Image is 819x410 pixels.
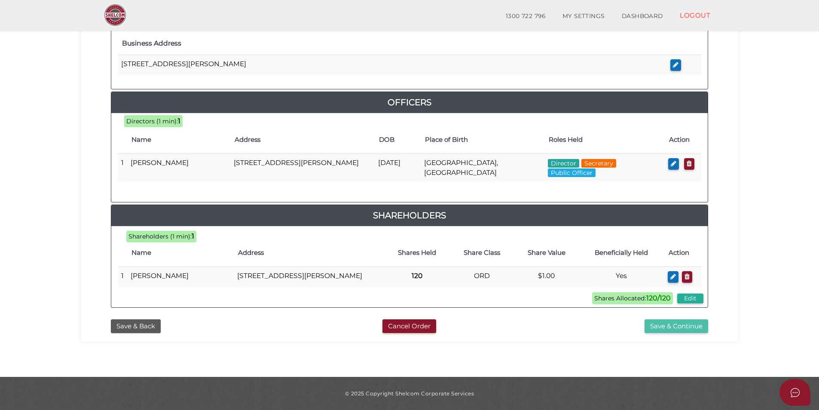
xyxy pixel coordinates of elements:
[131,249,229,257] h4: Name
[118,154,127,182] td: 1
[111,319,161,334] button: Save & Back
[379,136,416,144] h4: DOB
[514,267,579,287] td: $1.00
[669,136,697,144] h4: Action
[548,168,596,177] span: Public Officer
[519,249,575,257] h4: Share Value
[779,379,810,406] button: Open asap
[235,136,370,144] h4: Address
[613,8,672,25] a: DASHBOARD
[669,249,697,257] h4: Action
[412,272,422,280] b: 120
[579,267,664,287] td: Yes
[127,154,230,182] td: [PERSON_NAME]
[238,249,380,257] h4: Address
[671,6,719,24] a: LOGOUT
[87,390,732,397] div: © 2025 Copyright Shelcom Corporate Services
[592,292,673,304] span: Shares Allocated:
[230,154,375,182] td: [STREET_ADDRESS][PERSON_NAME]
[388,249,445,257] h4: Shares Held
[131,136,226,144] h4: Name
[583,249,660,257] h4: Beneficially Held
[549,136,661,144] h4: Roles Held
[425,136,540,144] h4: Place of Birth
[128,233,192,240] span: Shareholders (1 min):
[111,95,708,109] a: Officers
[118,55,667,75] td: [STREET_ADDRESS][PERSON_NAME]
[118,32,667,55] th: Business Address
[449,267,514,287] td: ORD
[192,232,194,240] b: 1
[645,319,708,334] button: Save & Continue
[375,154,421,182] td: [DATE]
[554,8,613,25] a: MY SETTINGS
[126,117,178,125] span: Directors (1 min):
[118,267,127,287] td: 1
[111,208,708,222] a: Shareholders
[382,319,436,334] button: Cancel Order
[497,8,554,25] a: 1300 722 796
[454,249,510,257] h4: Share Class
[646,294,671,302] b: 120/120
[677,294,703,303] button: Edit
[421,154,544,182] td: [GEOGRAPHIC_DATA], [GEOGRAPHIC_DATA]
[548,159,579,168] span: Director
[234,267,384,287] td: [STREET_ADDRESS][PERSON_NAME]
[581,159,616,168] span: Secretary
[127,267,234,287] td: [PERSON_NAME]
[178,117,180,125] b: 1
